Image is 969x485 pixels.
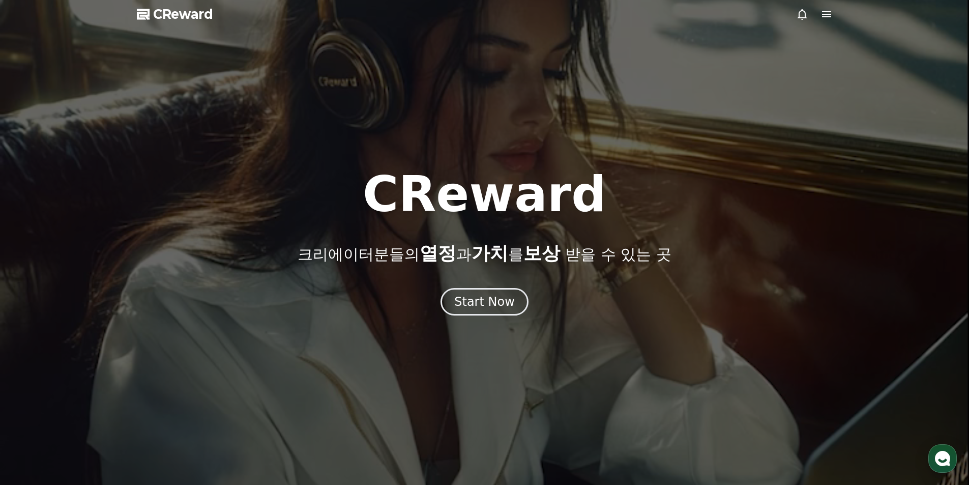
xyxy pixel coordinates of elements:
span: 가치 [472,243,508,264]
span: 열정 [420,243,456,264]
span: 보상 [523,243,560,264]
div: Start Now [454,294,515,310]
a: CReward [137,6,213,22]
span: CReward [153,6,213,22]
a: Start Now [441,298,528,308]
button: Start Now [441,288,528,316]
h1: CReward [363,170,606,219]
p: 크리에이터분들의 과 를 받을 수 있는 곳 [298,243,671,264]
